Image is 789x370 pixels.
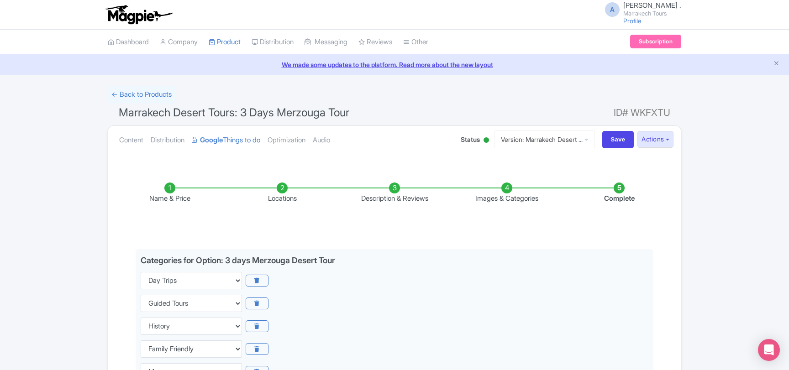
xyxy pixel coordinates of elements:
a: Dashboard [108,30,149,55]
a: We made some updates to the platform. Read more about the new layout [5,60,784,69]
span: ID# WKFXTU [614,104,670,122]
a: Optimization [268,126,305,155]
a: Company [160,30,198,55]
a: A [PERSON_NAME] . Marrakech Tours [600,2,681,16]
a: Messaging [305,30,347,55]
a: Version: Marrakech Desert ... [494,130,595,148]
a: Other [403,30,428,55]
span: Marrakech Desert Tours: 3 Days Merzouga Tour [119,106,349,119]
div: Open Intercom Messenger [758,339,780,361]
span: Status [461,135,480,144]
strong: Google [200,135,223,146]
div: Active [482,134,491,148]
a: GoogleThings to do [192,126,260,155]
button: Actions [637,131,673,148]
a: Product [209,30,241,55]
small: Marrakech Tours [623,10,681,16]
span: [PERSON_NAME] . [623,1,681,10]
a: Audio [313,126,330,155]
input: Save [602,131,634,148]
a: ← Back to Products [108,86,175,104]
div: Categories for Option: 3 days Merzouga Desert Tour [141,255,335,265]
a: Subscription [630,35,681,48]
a: Distribution [151,126,184,155]
img: logo-ab69f6fb50320c5b225c76a69d11143b.png [103,5,174,25]
li: Name & Price [114,182,226,204]
li: Complete [563,182,675,204]
a: Reviews [358,30,392,55]
li: Images & Categories [451,182,563,204]
li: Locations [226,182,338,204]
button: Close announcement [773,59,780,69]
a: Distribution [252,30,294,55]
a: Content [119,126,143,155]
span: A [605,2,620,17]
a: Profile [623,17,642,25]
li: Description & Reviews [338,182,451,204]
